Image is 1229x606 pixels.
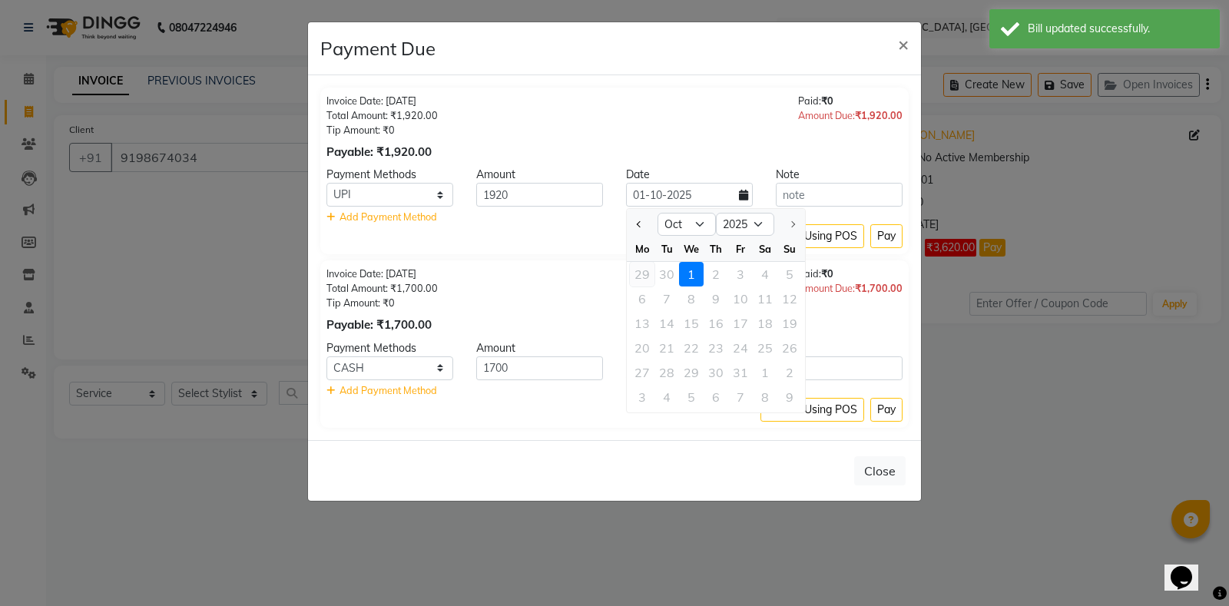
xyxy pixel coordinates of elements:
div: Tuesday, September 30, 2025 [654,262,679,286]
div: Tip Amount: ₹0 [326,123,438,137]
div: Note [764,340,914,356]
div: Mo [630,237,654,261]
div: Fr [728,237,753,261]
div: Amount [465,167,614,183]
span: Add Payment Method [340,210,437,223]
div: Amount Due: [798,108,903,123]
div: Bill updated successfully. [1028,21,1208,37]
div: Su [777,237,802,261]
button: Previous month [633,212,646,237]
div: 1 [679,262,704,286]
div: Paid: [798,94,903,108]
div: Total Amount: ₹1,700.00 [326,281,438,296]
div: Note [764,167,914,183]
div: Payment Methods [315,167,465,183]
button: Pay [870,398,903,422]
span: ₹1,700.00 [855,282,903,294]
div: 29 [630,262,654,286]
div: We [679,237,704,261]
div: Payment Methods [315,340,465,356]
button: Pay [870,224,903,248]
div: Payable: ₹1,700.00 [326,316,438,334]
div: 30 [654,262,679,286]
button: Close [854,456,906,485]
span: ₹0 [821,94,833,107]
button: Close [886,22,921,65]
div: Tu [654,237,679,261]
div: Total Amount: ₹1,920.00 [326,108,438,123]
iframe: chat widget [1164,545,1214,591]
div: Monday, September 29, 2025 [630,262,654,286]
input: yyyy-mm-dd [626,183,753,207]
h4: Payment Due [320,35,436,62]
div: Amount [465,340,614,356]
div: Th [704,237,728,261]
span: × [898,32,909,55]
div: Wednesday, October 1, 2025 [679,262,704,286]
div: Invoice Date: [DATE] [326,267,438,281]
div: Date [614,340,764,356]
div: Payable: ₹1,920.00 [326,144,438,161]
input: note [776,183,903,207]
input: note [776,356,903,380]
div: Invoice Date: [DATE] [326,94,438,108]
input: Amount [476,356,603,380]
span: ₹1,920.00 [855,109,903,121]
div: Tip Amount: ₹0 [326,296,438,310]
div: Date [614,167,764,183]
div: Amount Due: [798,281,903,296]
div: Paid: [798,267,903,281]
select: Select month [658,213,716,236]
input: Amount [476,183,603,207]
span: ₹0 [821,267,833,280]
div: Sa [753,237,777,261]
button: Collect Using POS [760,398,864,422]
button: Collect Using POS [760,224,864,248]
span: Add Payment Method [340,384,437,396]
select: Select year [716,213,774,236]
